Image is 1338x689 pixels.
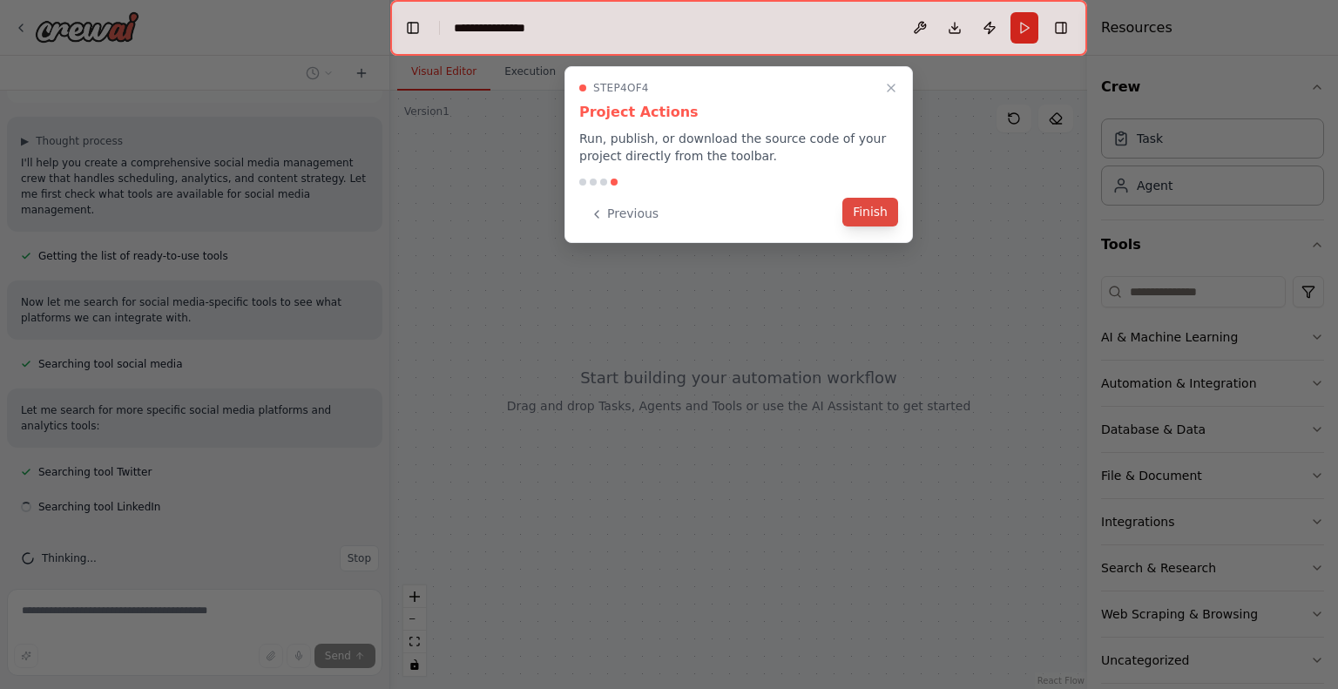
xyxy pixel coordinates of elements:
[579,199,669,228] button: Previous
[593,81,649,95] span: Step 4 of 4
[401,16,425,40] button: Hide left sidebar
[579,130,898,165] p: Run, publish, or download the source code of your project directly from the toolbar.
[842,198,898,226] button: Finish
[881,78,902,98] button: Close walkthrough
[579,102,898,123] h3: Project Actions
